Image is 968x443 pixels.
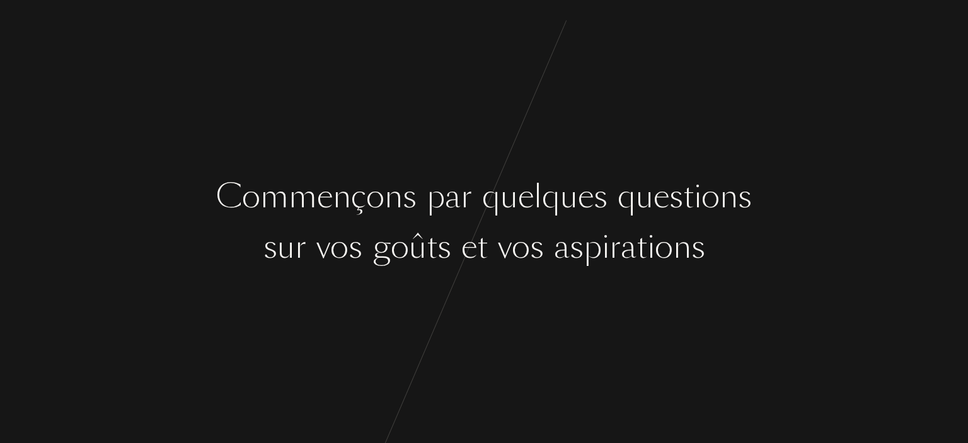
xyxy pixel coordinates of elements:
[409,223,427,270] div: û
[216,173,242,220] div: C
[534,173,542,220] div: l
[349,223,362,270] div: s
[701,173,720,220] div: o
[437,223,451,270] div: s
[584,223,602,270] div: p
[477,223,488,270] div: t
[317,173,333,220] div: e
[242,173,260,220] div: o
[260,173,289,220] div: m
[263,223,277,270] div: s
[554,223,570,270] div: a
[366,173,384,220] div: o
[683,173,694,220] div: t
[738,173,752,220] div: s
[295,223,306,270] div: r
[636,173,654,220] div: u
[403,173,417,220] div: s
[609,223,621,270] div: r
[384,173,403,220] div: n
[277,223,295,270] div: u
[618,173,636,220] div: q
[461,173,472,220] div: r
[602,223,609,270] div: i
[655,223,673,270] div: o
[500,173,518,220] div: u
[482,173,500,220] div: q
[673,223,691,270] div: n
[637,223,647,270] div: t
[391,223,409,270] div: o
[594,173,608,220] div: s
[694,173,701,220] div: i
[512,223,530,270] div: o
[461,223,477,270] div: e
[691,223,705,270] div: s
[518,173,534,220] div: e
[445,173,461,220] div: a
[351,173,366,220] div: ç
[289,173,317,220] div: m
[669,173,683,220] div: s
[427,223,437,270] div: t
[427,173,445,220] div: p
[372,223,391,270] div: g
[560,173,578,220] div: u
[720,173,738,220] div: n
[654,173,669,220] div: e
[542,173,560,220] div: q
[578,173,594,220] div: e
[316,223,330,270] div: v
[333,173,351,220] div: n
[647,223,655,270] div: i
[498,223,512,270] div: v
[530,223,544,270] div: s
[621,223,637,270] div: a
[330,223,349,270] div: o
[570,223,584,270] div: s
